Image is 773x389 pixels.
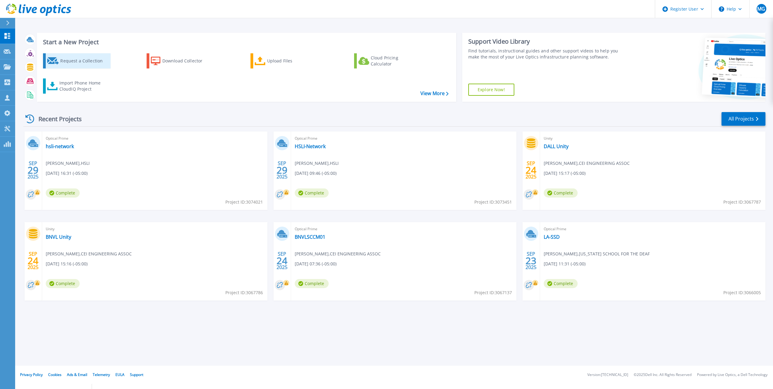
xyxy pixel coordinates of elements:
span: [PERSON_NAME] , HSLI [46,160,90,167]
div: SEP 2025 [27,250,39,272]
a: All Projects [722,112,765,126]
span: [DATE] 09:46 (-05:00) [295,170,337,177]
a: HSLI-Network [295,143,326,149]
span: 24 [526,168,536,173]
div: SEP 2025 [525,250,537,272]
a: BNVLSCCM01 [295,234,325,240]
li: Version: [TECHNICAL_ID] [587,373,628,377]
a: LA-SSD [544,234,560,240]
span: [DATE] 16:31 (-05:00) [46,170,88,177]
span: Project ID: 3074021 [225,199,263,205]
a: Cookies [48,372,61,377]
a: View More [420,91,449,96]
span: [PERSON_NAME] , [US_STATE] SCHOOL FOR THE DEAF [544,251,650,257]
a: Cloud Pricing Calculator [354,53,422,68]
span: Complete [295,279,329,288]
a: Ads & Email [67,372,87,377]
a: EULA [115,372,124,377]
div: SEP 2025 [276,159,288,181]
span: Optical Prime [295,226,513,232]
div: Find tutorials, instructional guides and other support videos to help you make the most of your L... [468,48,625,60]
span: 24 [277,258,287,263]
div: Recent Projects [23,111,90,126]
span: [DATE] 11:31 (-05:00) [544,261,586,267]
span: Complete [46,279,80,288]
span: Complete [295,188,329,198]
span: [PERSON_NAME] , CEI ENGINEERING ASSOC [46,251,132,257]
span: 29 [28,168,38,173]
span: [DATE] 07:36 (-05:00) [295,261,337,267]
a: Request a Collection [43,53,111,68]
span: 29 [277,168,287,173]
h3: Start a New Project [43,39,448,45]
span: Project ID: 3073451 [474,199,512,205]
a: DALL Unity [544,143,569,149]
span: [DATE] 15:16 (-05:00) [46,261,88,267]
span: Optical Prime [295,135,513,142]
span: [PERSON_NAME] , CEI ENGINEERING ASSOC [295,251,381,257]
a: Privacy Policy [20,372,43,377]
a: Telemetry [93,372,110,377]
div: Upload Files [267,55,316,67]
a: Explore Now! [468,84,514,96]
div: Support Video Library [468,38,625,45]
li: © 2025 Dell Inc. All Rights Reserved [634,373,692,377]
span: Project ID: 3067137 [474,289,512,296]
a: hsli-network [46,143,74,149]
div: SEP 2025 [276,250,288,272]
span: Optical Prime [46,135,264,142]
li: Powered by Live Optics, a Dell Technology [697,373,768,377]
span: Complete [544,279,578,288]
div: SEP 2025 [27,159,39,181]
span: Complete [46,188,80,198]
span: Project ID: 3067786 [225,289,263,296]
span: Unity [544,135,762,142]
a: BNVL Unity [46,234,71,240]
div: Request a Collection [60,55,109,67]
span: 23 [526,258,536,263]
span: Project ID: 3067787 [723,199,761,205]
span: Project ID: 3066005 [723,289,761,296]
span: MG [757,6,765,11]
div: Download Collector [162,55,211,67]
div: Import Phone Home CloudIQ Project [59,80,107,92]
span: [PERSON_NAME] , CEI ENGINEERING ASSOC [544,160,630,167]
span: 24 [28,258,38,263]
div: Cloud Pricing Calculator [371,55,419,67]
div: SEP 2025 [525,159,537,181]
span: Complete [544,188,578,198]
span: Optical Prime [544,226,762,232]
span: Unity [46,226,264,232]
a: Download Collector [147,53,214,68]
span: [DATE] 15:17 (-05:00) [544,170,586,177]
a: Upload Files [250,53,318,68]
a: Support [130,372,143,377]
span: [PERSON_NAME] , HSLI [295,160,339,167]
